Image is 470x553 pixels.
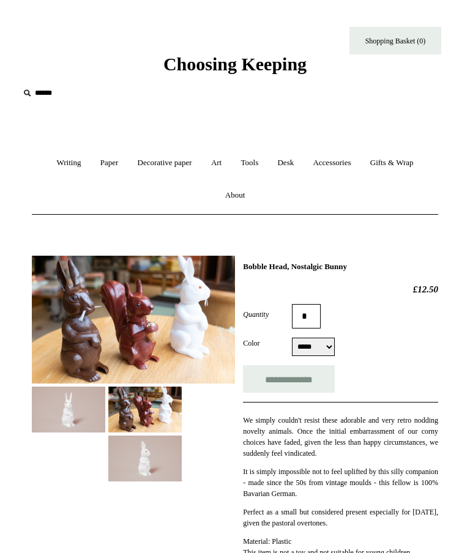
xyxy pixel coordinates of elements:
[163,64,307,72] a: Choosing Keeping
[48,147,89,179] a: Writing
[243,338,292,349] label: Color
[243,262,438,272] h1: Bobble Head, Nostalgic Bunny
[243,466,438,499] p: It is simply impossible not to feel uplifted by this silly companion - made since the 50s from vi...
[217,179,254,212] a: About
[203,147,230,179] a: Art
[32,256,235,384] img: Bobble Head, Nostalgic Bunny
[129,147,201,179] a: Decorative paper
[243,284,438,295] h2: £12.50
[243,415,438,459] p: We simply couldn't resist these adorable and very retro nodding novelty animals. Once the initial...
[108,436,182,481] img: Bobble Head, Nostalgic Bunny
[92,147,127,179] a: Paper
[243,507,438,529] p: Perfect as a small but considered present especially for [DATE], given the pastoral overtones.
[32,387,105,432] img: Bobble Head, Nostalgic Bunny
[349,27,441,54] a: Shopping Basket (0)
[304,147,359,179] a: Accessories
[108,387,182,432] img: Bobble Head, Nostalgic Bunny
[362,147,422,179] a: Gifts & Wrap
[243,309,292,320] label: Quantity
[233,147,267,179] a: Tools
[269,147,302,179] a: Desk
[163,54,307,74] span: Choosing Keeping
